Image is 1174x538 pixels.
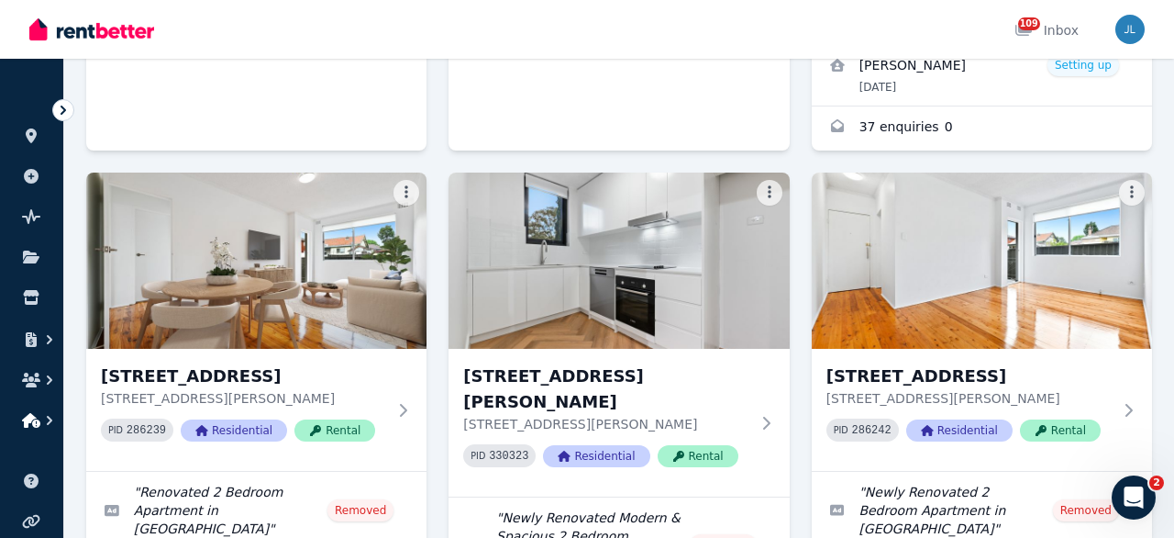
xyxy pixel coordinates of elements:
[463,364,748,415] h3: [STREET_ADDRESS][PERSON_NAME]
[1018,17,1040,30] span: 109
[834,425,848,435] small: PID
[1119,180,1145,206] button: More options
[449,173,789,497] a: 2/25 Charles Street, Five Dock[STREET_ADDRESS][PERSON_NAME][STREET_ADDRESS][PERSON_NAME]PID 33032...
[757,180,782,206] button: More options
[181,420,287,442] span: Residential
[294,420,375,442] span: Rental
[393,180,419,206] button: More options
[449,173,789,349] img: 2/25 Charles Street, Five Dock
[1149,476,1164,490] span: 2
[906,420,1013,442] span: Residential
[852,424,892,437] code: 286242
[1115,15,1145,44] img: Joanne Lau
[86,173,426,349] img: 2/2 Neale Street, Belmore
[1020,420,1101,442] span: Rental
[812,173,1152,471] a: 3/2 Neale Street, Belmore[STREET_ADDRESS][STREET_ADDRESS][PERSON_NAME]PID 286242ResidentialRental
[658,445,738,467] span: Rental
[1014,21,1079,39] div: Inbox
[101,389,386,408] p: [STREET_ADDRESS][PERSON_NAME]
[127,424,166,437] code: 286239
[826,364,1112,389] h3: [STREET_ADDRESS]
[108,425,123,435] small: PID
[1112,476,1156,520] iframe: Intercom live chat
[812,43,1152,106] a: View details for Thomas Foldvary
[543,445,649,467] span: Residential
[101,364,386,389] h3: [STREET_ADDRESS]
[463,415,748,433] p: [STREET_ADDRESS][PERSON_NAME]
[812,173,1152,349] img: 3/2 Neale Street, Belmore
[489,450,528,463] code: 330323
[471,451,485,461] small: PID
[812,106,1152,151] a: Enquiries for 2-4 Yovan Court, Loganlea
[86,173,426,471] a: 2/2 Neale Street, Belmore[STREET_ADDRESS][STREET_ADDRESS][PERSON_NAME]PID 286239ResidentialRental
[29,16,154,43] img: RentBetter
[826,389,1112,408] p: [STREET_ADDRESS][PERSON_NAME]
